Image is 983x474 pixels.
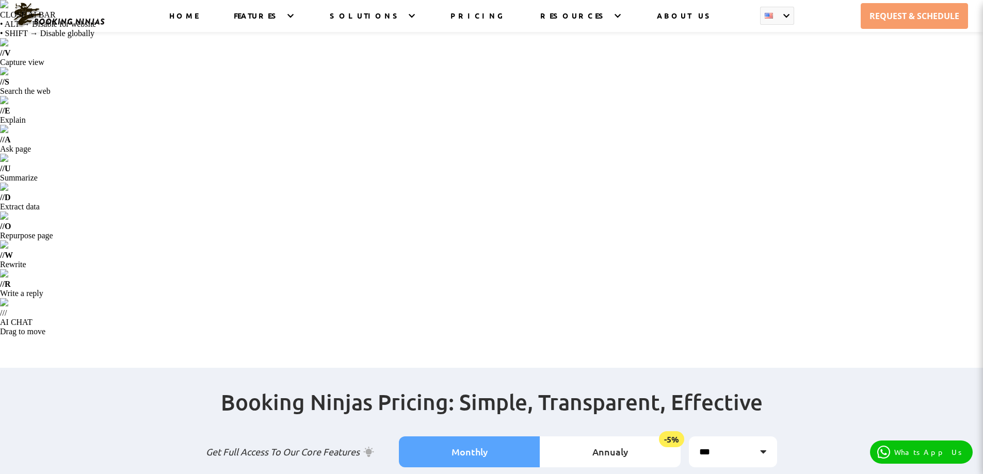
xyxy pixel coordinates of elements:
[399,436,540,467] li: Monthly
[540,436,681,467] li: Annualy
[870,440,973,464] a: WhatsApp Us
[894,448,965,456] p: WhatsApp Us
[206,388,778,436] h2: Booking Ninjas Pricing: Simple, Transparent, Effective
[659,431,684,447] span: -5%
[206,446,391,458] p: Get Full Access To Our Core Features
